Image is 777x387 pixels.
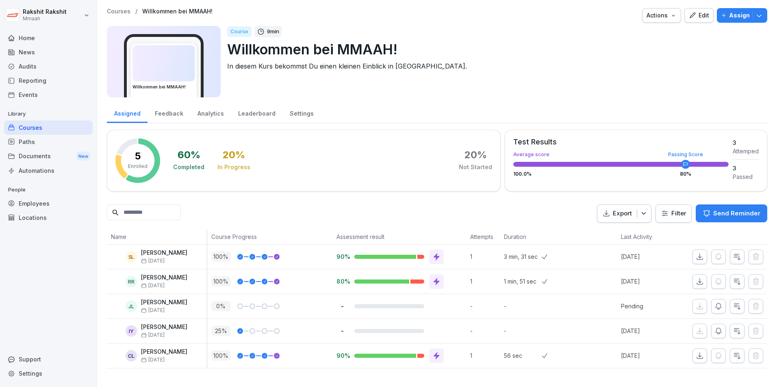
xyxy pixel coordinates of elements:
[223,150,245,160] div: 20 %
[142,8,213,15] a: Willkommen bei MMAAH!
[148,102,190,123] div: Feedback
[713,209,760,218] p: Send Reminder
[227,26,252,37] div: Course
[470,252,499,261] p: 1
[733,147,759,155] div: Attemped
[696,204,767,222] button: Send Reminder
[4,120,93,135] a: Courses
[141,283,165,288] span: [DATE]
[211,350,231,361] p: 100 %
[470,351,499,360] p: 1
[504,327,542,335] p: -
[141,258,165,264] span: [DATE]
[597,204,651,223] button: Export
[4,59,93,73] a: Audits
[126,301,137,312] div: JL
[4,107,93,120] p: Library
[76,152,90,161] div: New
[190,102,231,123] a: Analytics
[733,164,759,172] div: 3
[128,163,148,170] p: Enrolled
[336,327,348,335] p: -
[4,366,93,381] a: Settings
[621,302,679,310] p: Pending
[126,325,137,337] div: IY
[211,326,231,336] p: 25 %
[23,9,67,15] p: Rakshit Rakshit
[126,251,137,262] div: SL
[621,277,679,286] p: [DATE]
[661,209,686,217] div: Filter
[336,232,462,241] p: Assessment result
[126,350,137,361] div: CL
[642,8,681,23] button: Actions
[647,11,677,20] div: Actions
[4,45,93,59] a: News
[23,16,67,21] p: Mmaah
[4,31,93,45] a: Home
[336,352,348,359] p: 90%
[656,205,691,222] button: Filter
[231,102,282,123] a: Leaderboard
[141,307,165,313] span: [DATE]
[4,73,93,88] a: Reporting
[689,11,709,20] div: Edit
[336,253,348,260] p: 90%
[733,172,759,181] div: Passed
[684,8,714,23] button: Edit
[668,152,703,157] div: Passing Score
[4,163,93,178] a: Automations
[282,102,321,123] a: Settings
[4,211,93,225] div: Locations
[141,357,165,363] span: [DATE]
[4,149,93,164] a: DocumentsNew
[135,151,141,161] p: 5
[211,276,231,286] p: 100 %
[141,249,187,256] p: [PERSON_NAME]
[470,302,499,310] p: -
[211,232,329,241] p: Course Progress
[126,276,137,287] div: RR
[173,163,204,171] div: Completed
[504,302,542,310] p: -
[4,88,93,102] a: Events
[107,102,148,123] a: Assigned
[4,135,93,149] a: Paths
[217,163,250,171] div: In Progress
[621,232,675,241] p: Last Activity
[470,277,499,286] p: 1
[680,172,691,176] div: 80 %
[336,302,348,310] p: -
[464,150,487,160] div: 20 %
[504,252,542,261] p: 3 min, 31 sec
[513,152,729,157] div: Average score
[4,149,93,164] div: Documents
[459,163,492,171] div: Not Started
[135,8,137,15] p: /
[4,196,93,211] a: Employees
[504,351,542,360] p: 56 sec
[336,277,348,285] p: 80%
[107,8,130,15] a: Courses
[111,232,203,241] p: Name
[227,39,761,60] p: Willkommen bei MMAAH!
[178,150,200,160] div: 60 %
[141,274,187,281] p: [PERSON_NAME]
[4,183,93,196] p: People
[227,61,761,71] p: In diesem Kurs bekommst Du einen kleinen Einblick in [GEOGRAPHIC_DATA].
